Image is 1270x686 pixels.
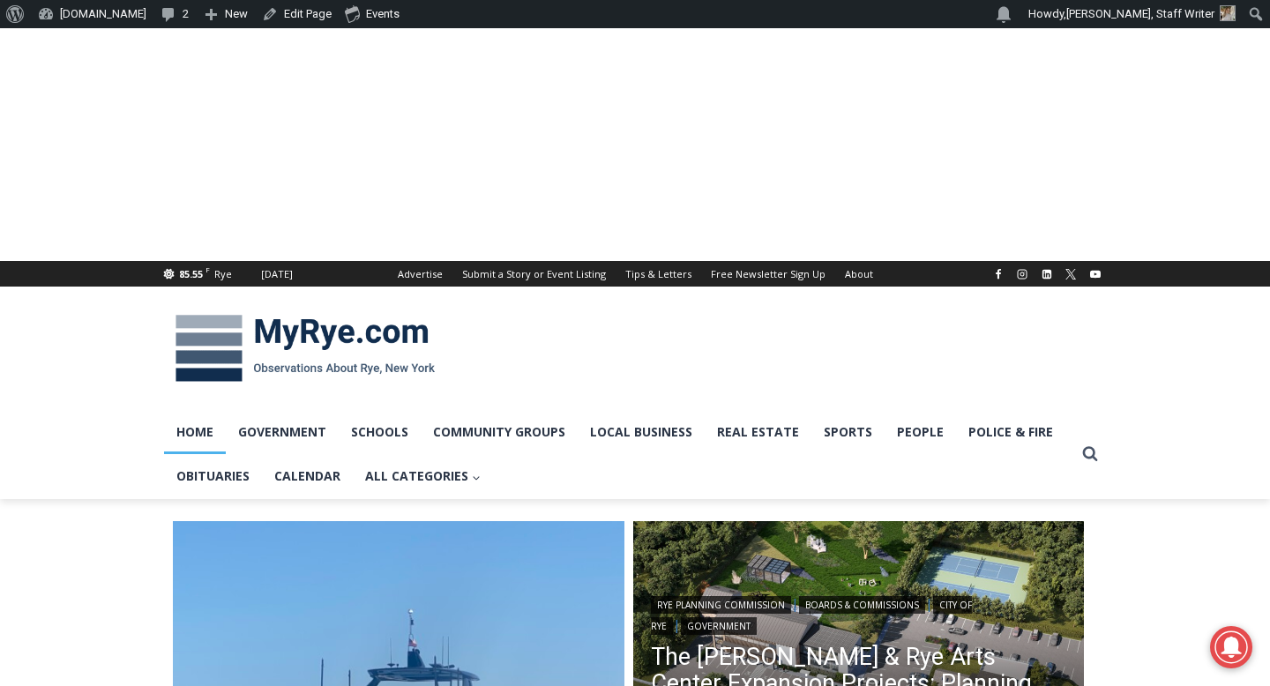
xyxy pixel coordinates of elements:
nav: Primary Navigation [164,410,1074,499]
a: All Categories [353,454,493,498]
a: City of Rye [651,596,972,635]
a: Schools [339,410,421,454]
div: [DATE] [261,266,293,282]
span: 85.55 [179,267,203,280]
a: Local Business [578,410,705,454]
span: [PERSON_NAME], Staff Writer [1066,7,1214,20]
a: Sports [811,410,885,454]
a: Community Groups [421,410,578,454]
a: Linkedin [1036,264,1057,285]
nav: Secondary Navigation [388,261,883,287]
a: Government [226,410,339,454]
a: About [835,261,883,287]
a: Rye Planning Commission [651,596,791,614]
a: People [885,410,956,454]
img: (PHOTO: MyRye.com Summer 2023 intern Beatrice Larzul.) [1220,5,1236,21]
a: Advertise [388,261,452,287]
a: Tips & Letters [616,261,701,287]
button: View Search Form [1074,438,1106,470]
a: Police & Fire [956,410,1065,454]
a: Government [681,617,757,635]
a: Real Estate [705,410,811,454]
a: Home [164,410,226,454]
a: Boards & Commissions [799,596,925,614]
img: MyRye.com [164,302,446,394]
a: Obituaries [164,454,262,498]
a: Facebook [988,264,1009,285]
a: Submit a Story or Event Listing [452,261,616,287]
span: All Categories [365,466,481,486]
span: F [205,265,210,274]
a: Calendar [262,454,353,498]
a: X [1060,264,1081,285]
a: Free Newsletter Sign Up [701,261,835,287]
div: Rye [214,266,232,282]
a: YouTube [1085,264,1106,285]
div: | | | [651,593,1067,635]
a: Instagram [1012,264,1033,285]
